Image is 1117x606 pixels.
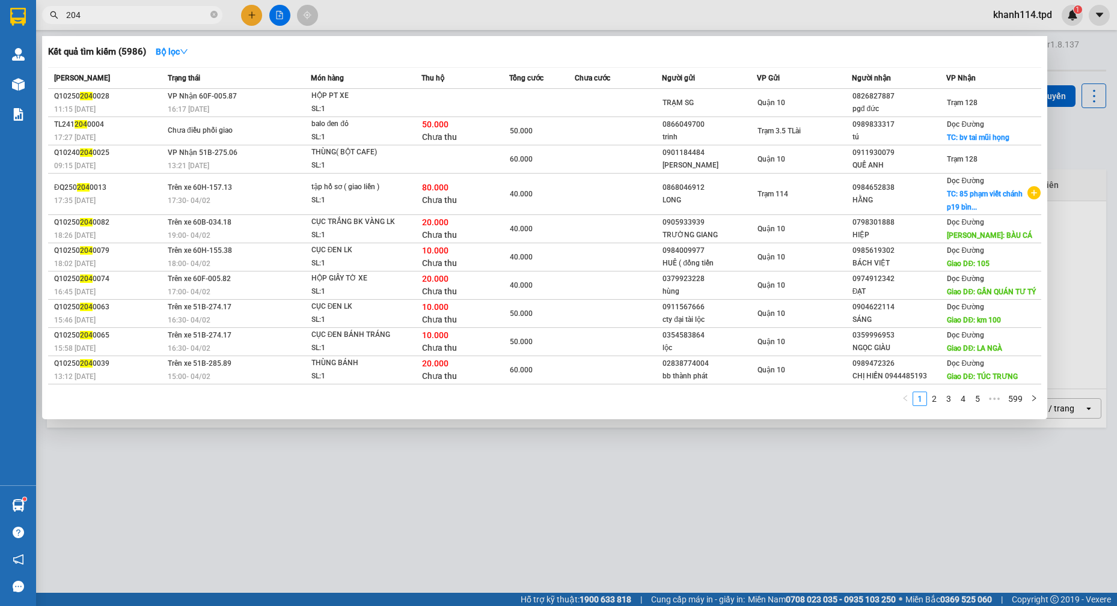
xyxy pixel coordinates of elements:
[311,194,402,207] div: SL: 1
[12,78,25,91] img: warehouse-icon
[422,132,457,142] span: Chưa thu
[947,288,1036,296] span: Giao DĐ: GẦN QUÁN TƯ TÝ
[956,392,970,406] li: 4
[168,218,231,226] span: Trên xe 60B-034.18
[757,338,785,346] span: Quận 10
[947,98,978,107] span: Trạm 128
[168,162,209,170] span: 13:21 [DATE]
[311,74,344,82] span: Món hàng
[80,218,93,226] span: 204
[852,131,946,144] div: tú
[54,105,96,114] span: 11:15 [DATE]
[510,309,533,318] span: 50.000
[663,314,756,326] div: cty đại tài lộc
[663,216,756,229] div: 0905933939
[852,159,946,172] div: QUẾ ANH
[575,74,610,82] span: Chưa cước
[54,216,164,229] div: Q10250 0082
[852,314,946,326] div: SÁNG
[180,47,188,56] span: down
[422,246,448,255] span: 10.000
[663,229,756,241] div: TRƯỜNG GIANG
[422,330,448,340] span: 10.000
[422,274,448,283] span: 20.000
[663,97,756,109] div: TRẠM SG
[852,342,946,354] div: NGỌC GIÀU
[852,90,946,103] div: 0826827887
[12,48,25,61] img: warehouse-icon
[663,131,756,144] div: trinh
[66,8,208,22] input: Tìm tên, số ĐT hoặc mã đơn
[422,371,457,381] span: Chưa thu
[168,231,210,240] span: 19:00 - 04/02
[985,392,1004,406] span: •••
[510,366,533,374] span: 60.000
[54,196,96,205] span: 17:35 [DATE]
[54,90,164,103] div: Q10250 0028
[663,273,756,285] div: 0379923228
[54,316,96,324] span: 15:46 [DATE]
[168,246,232,255] span: Trên xe 60H-155.38
[1027,392,1041,406] button: right
[510,338,533,346] span: 50.000
[852,285,946,298] div: ĐẠT
[311,257,402,270] div: SL: 1
[947,359,984,368] span: Dọc Đường
[311,357,402,370] div: THÙNG BÁNH
[947,190,1023,211] span: TC: 85 phạm viết chánh p19 bìn...
[168,359,231,368] span: Trên xe 51B-285.89
[54,344,96,353] span: 15:58 [DATE]
[663,342,756,354] div: lộc
[23,497,26,501] sup: 1
[947,177,984,185] span: Dọc Đường
[168,331,231,339] span: Trên xe 51B-274.17
[927,392,941,406] li: 2
[10,10,86,25] div: Trạm 114
[510,253,533,261] span: 40.000
[311,285,402,298] div: SL: 1
[663,370,756,383] div: bb thành phát
[168,92,237,100] span: VP Nhận 60F-005.87
[13,527,24,538] span: question-circle
[54,147,164,159] div: Q10240 0025
[422,120,448,129] span: 50.000
[947,303,984,311] span: Dọc Đường
[913,392,926,405] a: 1
[311,314,402,327] div: SL: 1
[48,46,146,58] h3: Kết quả tìm kiếm ( 5986 )
[510,127,533,135] span: 50.000
[757,281,785,289] span: Quận 10
[757,366,785,374] span: Quận 10
[947,274,984,283] span: Dọc Đường
[54,357,164,370] div: Q10250 0039
[757,127,801,135] span: Trạm 3.5 TLài
[94,39,170,53] div: hòa
[210,10,218,21] span: close-circle
[941,392,956,406] li: 3
[168,74,200,82] span: Trạng thái
[94,11,123,24] span: Nhận:
[54,329,164,342] div: Q10250 0065
[663,301,756,314] div: 0911567666
[311,118,402,131] div: balo đen đỏ
[947,331,984,339] span: Dọc Đường
[852,229,946,241] div: HIỆP
[947,246,984,255] span: Dọc Đường
[168,196,210,205] span: 17:30 - 04/02
[898,392,913,406] li: Previous Page
[12,499,25,512] img: warehouse-icon
[10,8,26,26] img: logo-vxr
[168,316,210,324] span: 16:30 - 04/02
[168,344,210,353] span: 16:30 - 04/02
[311,103,402,116] div: SL: 1
[54,74,110,82] span: [PERSON_NAME]
[422,195,457,205] span: Chưa thu
[9,77,88,92] div: 40.000
[210,11,218,18] span: close-circle
[947,155,978,163] span: Trạm 128
[168,259,210,268] span: 18:00 - 04/02
[54,231,96,240] span: 18:26 [DATE]
[80,148,93,157] span: 204
[54,162,96,170] span: 09:15 [DATE]
[663,181,756,194] div: 0868046912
